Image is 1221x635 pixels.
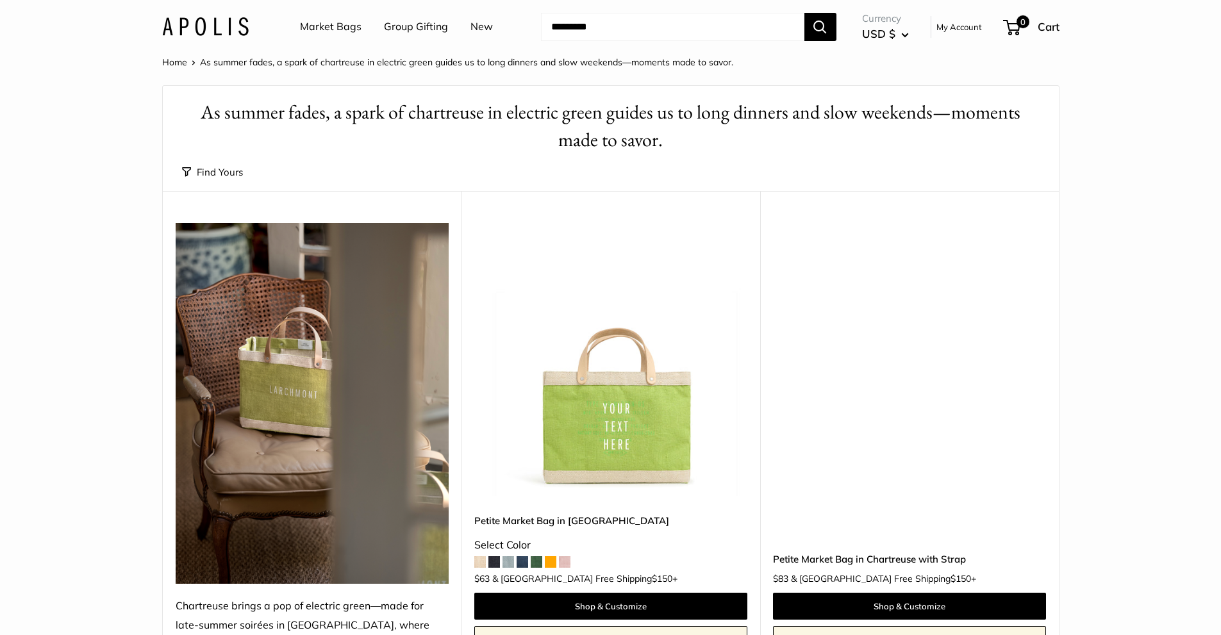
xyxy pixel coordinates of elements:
button: Find Yours [182,163,243,181]
span: $63 [474,573,490,584]
a: Petite Market Bag in ChartreusePetite Market Bag in Chartreuse [474,223,747,496]
span: USD $ [862,27,895,40]
a: My Account [936,19,982,35]
a: Market Bags [300,17,361,37]
a: Shop & Customize [474,593,747,620]
div: Select Color [474,536,747,555]
a: Petite Market Bag in Chartreuse with StrapPetite Market Bag in Chartreuse with Strap [773,223,1046,496]
span: & [GEOGRAPHIC_DATA] Free Shipping + [791,574,976,583]
img: Petite Market Bag in Chartreuse [474,223,747,496]
img: Chartreuse brings a pop of electric green—made for late-summer soirées in Larchmont, where garden... [176,223,449,584]
span: & [GEOGRAPHIC_DATA] Free Shipping + [492,574,677,583]
a: Home [162,56,187,68]
span: $83 [773,573,788,584]
a: New [470,17,493,37]
nav: Breadcrumb [162,54,733,70]
input: Search... [541,13,804,41]
button: USD $ [862,24,909,44]
a: Group Gifting [384,17,448,37]
a: Shop & Customize [773,593,1046,620]
span: $150 [652,573,672,584]
span: 0 [1016,15,1029,28]
a: Petite Market Bag in [GEOGRAPHIC_DATA] [474,513,747,528]
span: $150 [951,573,971,584]
span: Currency [862,10,909,28]
h1: As summer fades, a spark of chartreuse in electric green guides us to long dinners and slow weeke... [182,99,1040,154]
button: Search [804,13,836,41]
a: 0 Cart [1004,17,1059,37]
span: Cart [1038,20,1059,33]
a: Petite Market Bag in Chartreuse with Strap [773,552,1046,566]
img: Apolis [162,17,249,36]
span: As summer fades, a spark of chartreuse in electric green guides us to long dinners and slow weeke... [200,56,733,68]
